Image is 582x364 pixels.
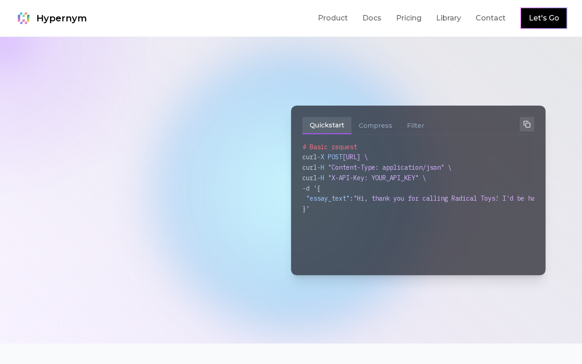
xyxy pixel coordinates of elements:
button: Compress [351,117,400,134]
span: Hypernym [36,12,87,25]
span: "essay_text" [306,194,350,202]
span: [URL] \ [342,153,368,161]
span: X-API-Key: YOUR_API_KEY" \ [331,174,426,182]
img: Hypernym Logo [15,9,33,27]
a: Product [318,13,348,24]
span: -d '{ [302,184,321,192]
span: -H " [317,163,331,172]
button: Quickstart [302,117,351,134]
span: -X POST [317,153,342,161]
span: curl [302,153,317,161]
span: curl [302,174,317,182]
a: Hypernym [15,9,87,27]
a: Let's Go [529,13,559,24]
a: Pricing [396,13,421,24]
a: Docs [362,13,381,24]
button: Copy to clipboard [520,117,534,131]
button: Filter [400,117,431,134]
span: curl [302,163,317,172]
a: Library [436,13,461,24]
span: }' [302,205,310,213]
span: # Basic request [302,143,357,151]
a: Contact [476,13,506,24]
span: Content-Type: application/json" \ [331,163,452,172]
span: : [350,194,353,202]
span: -H " [317,174,331,182]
